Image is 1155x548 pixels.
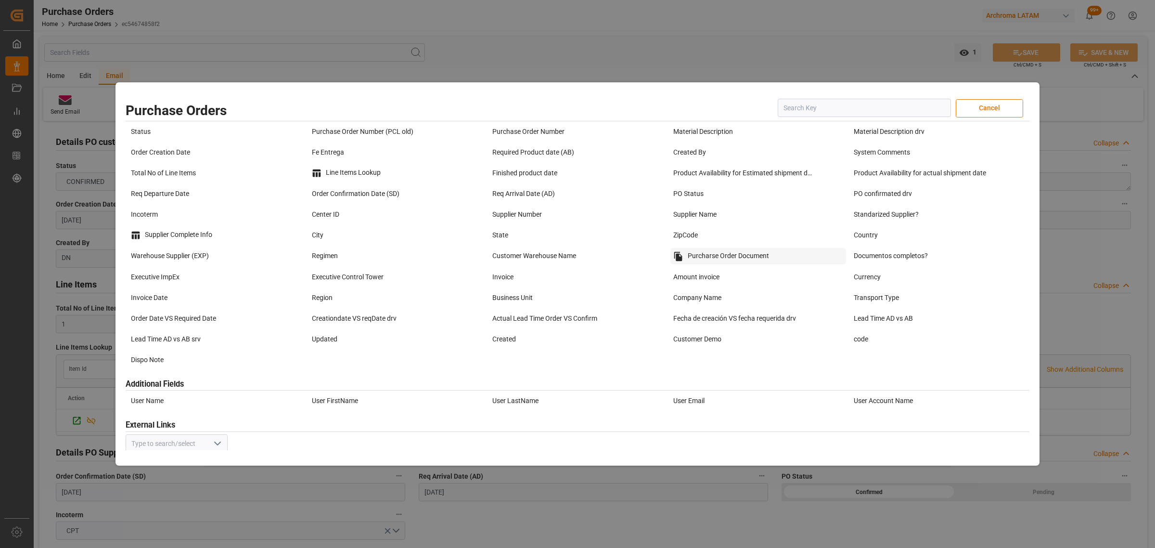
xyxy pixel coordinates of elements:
[670,311,815,326] div: Fecha de creación VS fecha requerida drv
[489,269,634,285] div: Invoice
[309,227,453,243] div: City
[851,311,995,326] div: Lead Time AD vs AB
[489,393,634,409] div: User LastName
[489,331,634,347] div: Created
[851,186,995,202] div: PO confirmated drv
[209,436,224,451] button: open menu
[851,248,995,264] div: Documentos completos?
[851,207,995,222] div: Standarized Supplier?
[309,393,453,409] div: User FirstName
[309,311,453,326] div: Creationdate VS reqDate drv
[309,248,453,264] div: Regimen
[126,101,577,121] h2: Purchase Orders
[489,248,634,264] div: Customer Warehouse Name
[670,393,815,409] div: User Email
[128,352,272,368] div: Dispo Note
[309,331,453,347] div: Updated
[670,331,815,347] div: Customer Demo
[851,393,995,409] div: User Account Name
[128,290,272,306] div: Invoice Date
[128,331,272,347] div: Lead Time AD vs AB srv
[956,99,1023,117] button: Cancel
[128,227,272,243] div: Supplier Complete Info
[670,165,815,181] div: Product Availability for Estimated shipment date
[670,144,815,160] div: Created By
[670,248,847,264] div: Purcharse Order Document
[128,269,272,285] div: Executive ImpEx
[128,248,272,264] div: Warehouse Supplier (EXP)
[489,290,634,306] div: Business Unit
[489,227,634,243] div: State
[851,290,995,306] div: Transport Type
[128,207,272,222] div: Incoterm
[670,269,815,285] div: Amount invoice
[126,434,228,453] input: Type to search/select
[126,378,184,391] h3: Additional Fields
[309,207,453,222] div: Center ID
[489,165,634,181] div: Finished product date
[851,165,995,181] div: Product Availability for actual shipment date
[670,227,815,243] div: ZipCode
[309,144,453,160] div: Fe Entrega
[489,207,634,222] div: Supplier Number
[670,124,815,140] div: Material Description
[851,269,995,285] div: Currency
[778,99,951,117] input: Search Key
[309,165,453,181] div: Line Items Lookup
[851,144,995,160] div: System Comments
[128,124,272,140] div: Status
[128,165,272,181] div: Total No of Line Items
[309,186,453,202] div: Order Confirmation Date (SD)
[128,144,272,160] div: Order Creation Date
[309,290,453,306] div: Region
[126,419,175,431] h3: External Links
[489,186,634,202] div: Req Arrival Date (AD)
[851,331,995,347] div: code
[489,144,634,160] div: Required Product date (AB)
[670,207,815,222] div: Supplier Name
[670,290,815,306] div: Company Name
[128,393,272,409] div: User Name
[128,311,272,326] div: Order Date VS Required Date
[851,227,995,243] div: Country
[489,124,634,140] div: Purchase Order Number
[851,124,995,140] div: Material Description drv
[309,124,453,140] div: Purchase Order Number (PCL old)
[309,269,453,285] div: Executive Control Tower
[128,186,272,202] div: Req Departure Date
[670,186,815,202] div: PO Status
[489,311,634,326] div: Actual Lead Time Order VS Confirm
